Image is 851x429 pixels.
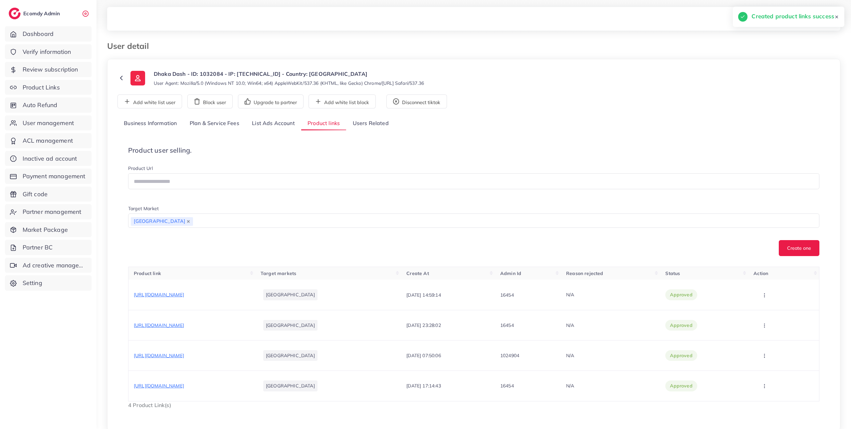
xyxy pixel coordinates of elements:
img: ic-user-info.36bf1079.svg [130,71,145,85]
button: Upgrade to partner [238,94,304,108]
span: Inactive ad account [23,154,77,163]
a: Partner BC [5,240,92,255]
button: Block user [187,94,233,108]
span: Product link [134,270,161,276]
span: N/A [566,322,574,328]
button: Add white list block [309,94,376,108]
span: Product Links [23,83,60,92]
p: [DATE] 07:50:06 [406,352,441,359]
span: Ad creative management [23,261,87,270]
h4: Product user selling. [128,146,819,154]
a: Users Related [346,116,395,131]
span: Reason rejected [566,270,603,276]
span: [URL][DOMAIN_NAME] [134,292,184,298]
a: Verify information [5,44,92,60]
span: Partner BC [23,243,53,252]
span: approved [670,322,692,329]
a: Gift code [5,187,92,202]
p: 16454 [500,382,514,390]
a: logoEcomdy Admin [9,8,62,19]
span: 4 Product Link(s) [128,402,171,408]
p: [DATE] 14:59:14 [406,291,441,299]
li: [GEOGRAPHIC_DATA] [263,320,318,331]
a: Product Links [5,80,92,95]
a: Ad creative management [5,258,92,273]
a: Setting [5,275,92,291]
a: ACL management [5,133,92,148]
p: 1024904 [500,352,519,359]
a: Review subscription [5,62,92,77]
span: Setting [23,279,42,287]
span: Admin Id [500,270,521,276]
span: approved [670,382,692,389]
span: Auto Refund [23,101,58,109]
button: Create one [779,240,819,256]
span: approved [670,291,692,298]
span: N/A [566,383,574,389]
a: User management [5,115,92,131]
a: Product links [301,116,346,131]
a: Auto Refund [5,97,92,113]
span: [GEOGRAPHIC_DATA] [131,217,193,226]
span: Partner management [23,208,82,216]
button: Disconnect tiktok [386,94,447,108]
h2: Ecomdy Admin [23,10,62,17]
label: Product Url [128,165,153,172]
li: [GEOGRAPHIC_DATA] [263,289,318,300]
p: [DATE] 17:14:43 [406,382,441,390]
a: Market Package [5,222,92,237]
button: Add white list user [117,94,182,108]
h5: Created product links success [751,12,834,21]
span: [URL][DOMAIN_NAME] [134,383,184,389]
span: Payment management [23,172,86,181]
li: [GEOGRAPHIC_DATA] [263,380,318,391]
span: [URL][DOMAIN_NAME] [134,322,184,328]
button: Deselect Bangladesh [187,220,190,223]
span: Dashboard [23,30,54,38]
label: Target Market [128,205,159,212]
p: 16454 [500,291,514,299]
span: N/A [566,353,574,358]
div: Search for option [128,214,819,228]
a: Inactive ad account [5,151,92,166]
a: List Ads Account [246,116,301,131]
span: Action [753,270,768,276]
p: 16454 [500,321,514,329]
span: [URL][DOMAIN_NAME] [134,353,184,358]
span: N/A [566,292,574,298]
h3: User detail [107,41,154,51]
a: Dashboard [5,26,92,42]
span: Status [665,270,680,276]
a: Business Information [117,116,183,131]
li: [GEOGRAPHIC_DATA] [263,350,318,361]
span: Create At [406,270,429,276]
span: Market Package [23,225,68,234]
a: Partner management [5,204,92,219]
span: Review subscription [23,65,78,74]
img: logo [9,8,21,19]
p: [DATE] 23:28:02 [406,321,441,329]
a: Plan & Service Fees [183,116,246,131]
small: User Agent: Mozilla/5.0 (Windows NT 10.0; Win64; x64) AppleWebKit/537.36 (KHTML, like Gecko) Chro... [154,80,424,86]
span: approved [670,352,692,359]
p: Dhaka Dash - ID: 1032084 - IP: [TECHNICAL_ID] - Country: [GEOGRAPHIC_DATA] [154,70,424,78]
span: Verify information [23,48,71,56]
span: ACL management [23,136,73,145]
span: User management [23,119,74,127]
span: Gift code [23,190,48,199]
input: Search for option [194,215,811,226]
span: Target markets [261,270,296,276]
a: Payment management [5,169,92,184]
